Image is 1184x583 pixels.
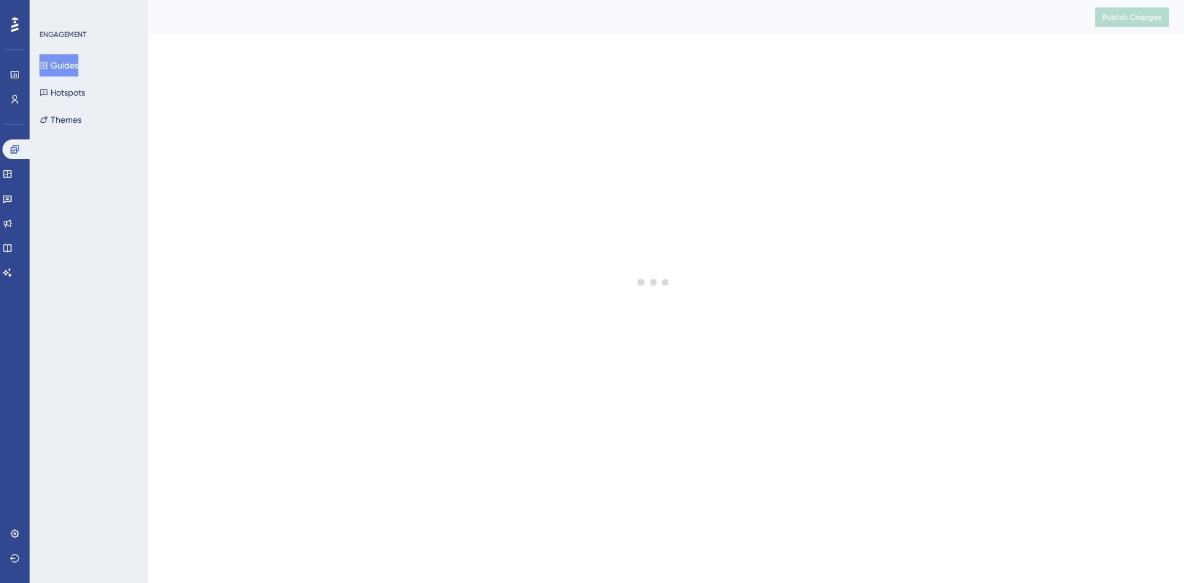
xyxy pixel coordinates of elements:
div: ENGAGEMENT [39,30,86,39]
button: Guides [39,54,78,76]
button: Hotspots [39,81,85,104]
button: Themes [39,109,81,131]
button: Publish Changes [1095,7,1169,27]
span: Publish Changes [1103,12,1162,22]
